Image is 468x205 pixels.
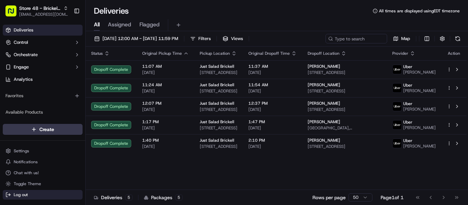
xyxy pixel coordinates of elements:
button: Filters [187,34,214,43]
span: [DATE] [142,70,189,75]
span: [STREET_ADDRESS] [200,70,237,75]
span: [PERSON_NAME] [308,82,340,88]
p: Welcome 👋 [7,27,125,38]
button: Chat with us! [3,168,83,178]
span: Just Salad Brickell [200,138,234,143]
span: Uber [403,119,412,125]
button: Views [220,34,246,43]
button: [DATE] 12:00 AM - [DATE] 11:59 PM [91,34,181,43]
span: API Documentation [65,134,110,141]
span: Original Dropoff Time [248,51,290,56]
button: Toggle Theme [3,179,83,189]
span: Status [91,51,103,56]
h1: Deliveries [94,5,129,16]
span: [PERSON_NAME] [308,101,340,106]
span: 11:07 AM [142,64,189,69]
a: Analytics [3,74,83,85]
span: [PERSON_NAME] [21,106,56,112]
span: All [94,21,100,29]
button: Create [3,124,83,135]
div: Page 1 of 1 [381,194,404,201]
span: Chat with us! [14,170,39,176]
button: [EMAIL_ADDRESS][DOMAIN_NAME] [19,12,68,17]
span: Log out [14,192,28,197]
button: Log out [3,190,83,200]
img: uber-new-logo.jpeg [393,65,402,74]
span: Control [14,39,28,46]
button: Engage [3,62,83,73]
span: 1:40 PM [142,138,189,143]
button: Store 48 - Brickell (Just Salad) [19,5,61,12]
div: 📗 [7,135,12,141]
span: 11:54 AM [248,82,297,88]
span: Notifications [14,159,38,165]
span: [DATE] [248,107,297,112]
span: [DATE] [248,88,297,94]
span: Map [401,36,410,42]
span: [STREET_ADDRESS] [200,107,237,112]
span: [PERSON_NAME] [403,106,436,112]
span: 12:07 PM [142,101,189,106]
button: Orchestrate [3,49,83,60]
img: uber-new-logo.jpeg [393,139,402,148]
span: 1:17 PM [142,119,189,125]
span: [DATE] [248,70,297,75]
span: [GEOGRAPHIC_DATA], [STREET_ADDRESS] [308,125,381,131]
span: [STREET_ADDRESS] [308,144,381,149]
span: [PERSON_NAME] [403,88,436,93]
span: Deliveries [14,27,33,33]
span: 11:37 AM [248,64,297,69]
button: Store 48 - Brickell (Just Salad)[EMAIL_ADDRESS][DOMAIN_NAME] [3,3,71,19]
span: Engage [14,64,29,70]
img: 1736555255976-a54dd68f-1ca7-489b-9aae-adbdc363a1c4 [14,106,19,112]
span: Pylon [68,151,83,156]
span: Just Salad Brickell [200,101,234,106]
div: 5 [125,194,133,201]
span: Settings [14,148,29,154]
span: Create [39,126,54,133]
span: [STREET_ADDRESS] [308,107,381,112]
span: [STREET_ADDRESS] [200,144,237,149]
span: Uber [403,64,412,69]
a: Powered byPylon [48,151,83,156]
div: 💻 [58,135,63,141]
span: [DATE] [248,125,297,131]
span: Uber [403,101,412,106]
span: Knowledge Base [14,134,52,141]
span: [DATE] [142,88,189,94]
div: Deliveries [94,194,133,201]
button: Refresh [453,34,463,43]
button: Start new chat [116,67,125,76]
img: uber-new-logo.jpeg [393,102,402,111]
span: • [57,106,59,112]
img: 1736555255976-a54dd68f-1ca7-489b-9aae-adbdc363a1c4 [7,65,19,78]
div: Available Products [3,107,83,118]
span: Analytics [14,76,33,82]
span: [STREET_ADDRESS] [200,125,237,131]
span: [PERSON_NAME] [308,64,340,69]
button: Map [390,34,413,43]
input: Type to search [325,34,387,43]
span: [PERSON_NAME] [403,143,436,149]
div: Action [447,51,461,56]
span: [PERSON_NAME] [403,125,436,130]
button: Notifications [3,157,83,167]
span: [STREET_ADDRESS] [308,70,381,75]
span: [STREET_ADDRESS] [308,88,381,94]
span: 12:37 PM [248,101,297,106]
a: 📗Knowledge Base [4,132,55,144]
span: Just Salad Brickell [200,119,234,125]
span: Flagged [139,21,160,29]
img: Nash [7,7,21,21]
span: Original Pickup Time [142,51,182,56]
input: Got a question? Start typing here... [18,44,123,51]
span: Pickup Location [200,51,230,56]
span: Just Salad Brickell [200,82,234,88]
img: Alwin [7,100,18,111]
a: 💻API Documentation [55,132,113,144]
span: [PERSON_NAME] [308,119,340,125]
img: uber-new-logo.jpeg [393,120,402,129]
span: Toggle Theme [14,181,41,187]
